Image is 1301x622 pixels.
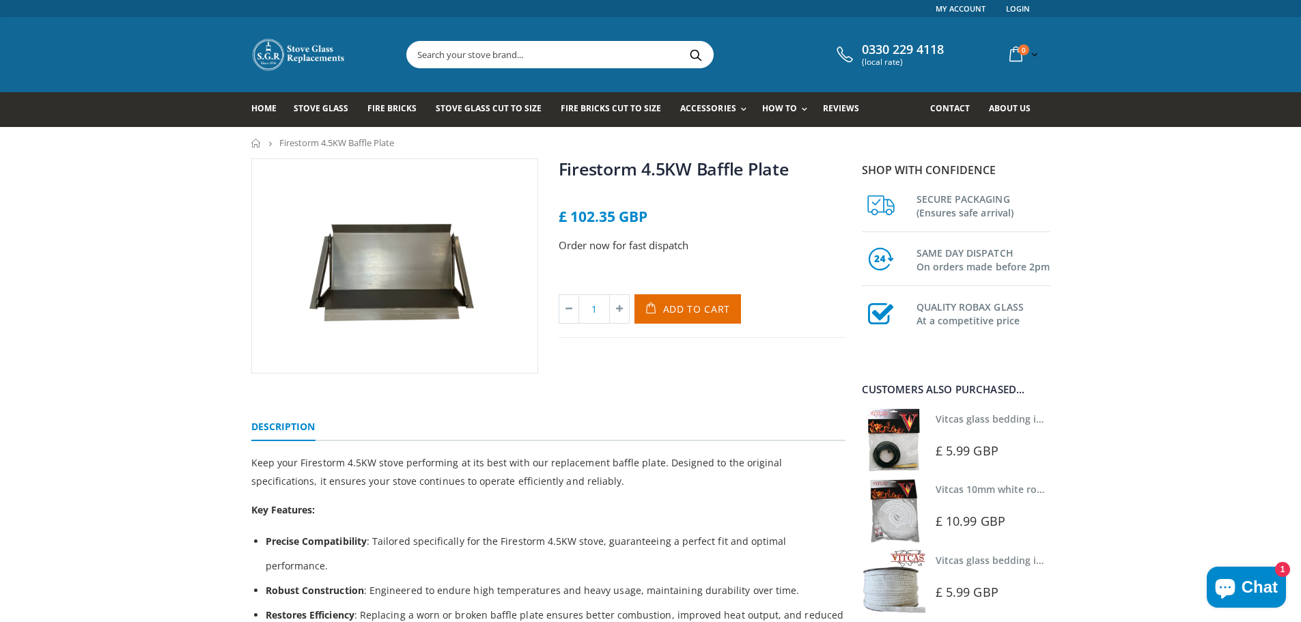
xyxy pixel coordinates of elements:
img: Vitcas stove glass bedding in tape [862,550,925,613]
span: Home [251,102,277,114]
span: About us [989,102,1031,114]
strong: Robust Construction [266,584,364,597]
li: : Engineered to endure high temperatures and heavy usage, maintaining durability over time. [266,578,845,603]
p: Order now for fast dispatch [559,238,845,253]
a: 0330 229 4118 (local rate) [833,42,944,67]
span: £ 10.99 GBP [936,513,1005,529]
button: Add to Cart [634,294,742,324]
span: £ 102.35 GBP [559,207,647,226]
a: Fire Bricks [367,92,427,127]
a: Vitcas glass bedding in tape - 2mm x 10mm x 2 meters [936,412,1190,425]
div: Customers also purchased... [862,384,1050,395]
a: Description [251,414,316,441]
li: : Tailored specifically for the Firestorm 4.5KW stove, guaranteeing a perfect fit and optimal per... [266,529,845,578]
span: Accessories [680,102,736,114]
a: Stove Glass [294,92,359,127]
img: Stove Glass Replacement [251,38,347,72]
img: Vitcas stove glass bedding in tape [862,408,925,472]
strong: Key Features: [251,503,316,516]
img: BAFFIRESTORM4_H_555_W_555_800x_crop_center.webp [252,159,537,373]
h3: QUALITY ROBAX GLASS At a competitive price [917,298,1050,328]
a: 0 [1004,41,1041,68]
a: Fire Bricks Cut To Size [561,92,671,127]
a: Vitcas 10mm white rope kit - includes rope seal and glue! [936,483,1203,496]
span: Add to Cart [663,302,731,315]
a: Accessories [680,92,753,127]
span: How To [762,102,797,114]
strong: Restores Efficiency [266,608,354,621]
span: £ 5.99 GBP [936,584,998,600]
a: About us [989,92,1041,127]
button: Search [681,42,712,68]
span: Stove Glass Cut To Size [436,102,542,114]
input: Search your stove brand... [407,42,866,68]
h3: SAME DAY DISPATCH On orders made before 2pm [917,244,1050,274]
a: Home [251,139,262,147]
a: Stove Glass Cut To Size [436,92,552,127]
span: Fire Bricks Cut To Size [561,102,661,114]
span: Stove Glass [294,102,348,114]
h3: SECURE PACKAGING (Ensures safe arrival) [917,190,1050,220]
a: How To [762,92,814,127]
span: Contact [930,102,970,114]
span: Firestorm 4.5KW Baffle Plate [279,137,394,149]
span: Fire Bricks [367,102,417,114]
span: £ 5.99 GBP [936,442,998,459]
a: Vitcas glass bedding in tape - 2mm x 15mm x 2 meters (White) [936,554,1226,567]
span: 0 [1018,44,1029,55]
p: Keep your Firestorm 4.5KW stove performing at its best with our replacement baffle plate. Designe... [251,453,845,490]
a: Home [251,92,287,127]
img: Vitcas white rope, glue and gloves kit 10mm [862,479,925,542]
inbox-online-store-chat: Shopify online store chat [1203,567,1290,611]
p: Shop with confidence [862,162,1050,178]
span: (local rate) [862,57,944,67]
a: Firestorm 4.5KW Baffle Plate [559,157,789,180]
span: Reviews [823,102,859,114]
a: Reviews [823,92,869,127]
strong: Precise Compatibility [266,535,367,548]
span: 0330 229 4118 [862,42,944,57]
a: Contact [930,92,980,127]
